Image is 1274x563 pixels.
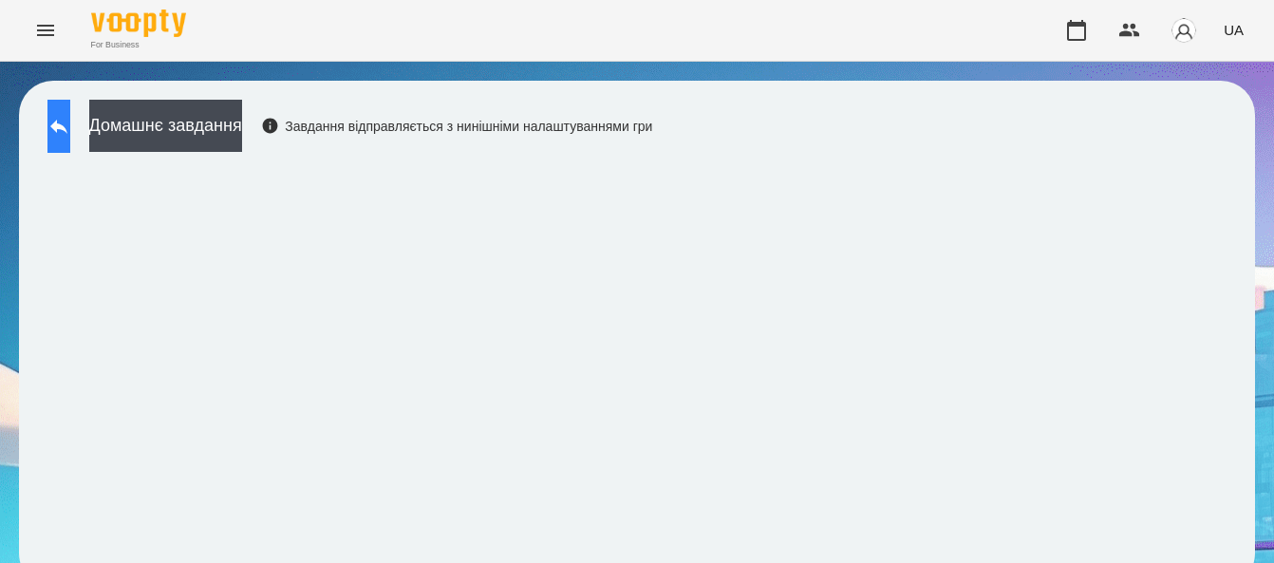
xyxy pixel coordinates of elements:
span: For Business [91,39,186,51]
button: UA [1216,12,1251,47]
img: Voopty Logo [91,9,186,37]
img: avatar_s.png [1171,17,1197,44]
button: Домашнє завдання [89,100,242,152]
span: UA [1224,20,1244,40]
div: Завдання відправляється з нинішніми налаштуваннями гри [261,117,653,136]
button: Menu [23,8,68,53]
